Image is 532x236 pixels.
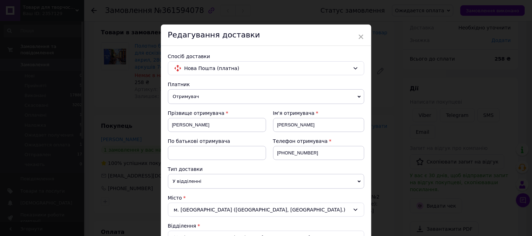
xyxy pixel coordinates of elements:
span: У відділенні [168,174,364,189]
span: По батькові отримувача [168,138,230,144]
span: Отримувач [168,89,364,104]
div: м. [GEOGRAPHIC_DATA] ([GEOGRAPHIC_DATA], [GEOGRAPHIC_DATA].) [168,203,364,217]
div: Місто [168,194,364,201]
div: Спосіб доставки [168,53,364,60]
input: +380 [273,146,364,160]
span: Нова Пошта (платна) [184,64,350,72]
div: Редагування доставки [161,25,371,46]
span: Ім'я отримувача [273,110,315,116]
span: Прізвище отримувача [168,110,225,116]
span: Платник [168,82,190,87]
span: Тип доставки [168,166,203,172]
span: × [358,31,364,43]
div: Відділення [168,222,364,229]
span: Телефон отримувача [273,138,328,144]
